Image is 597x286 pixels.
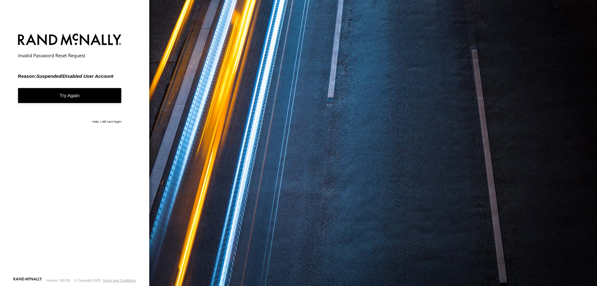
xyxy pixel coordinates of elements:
[18,32,122,48] img: Rand McNally
[18,88,122,103] a: Try Again
[13,277,42,284] a: Visit our Website
[92,120,122,124] a: Help, I still can't login!
[74,279,136,282] div: © Copyright 2025 -
[18,73,122,79] h3: Reason:
[103,279,136,282] a: Terms and Conditions
[18,52,122,59] h2: Invalid Password Reset Request
[46,279,70,282] div: Version: 306.00
[36,73,113,79] em: Suspended/Disabled User Account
